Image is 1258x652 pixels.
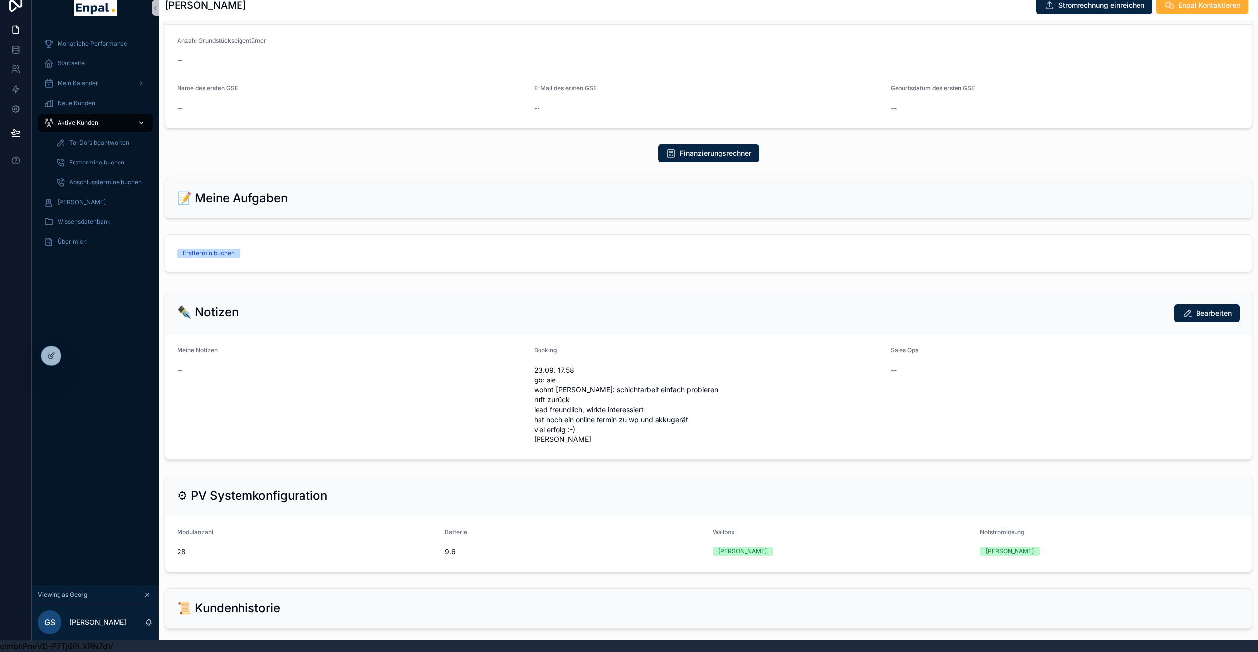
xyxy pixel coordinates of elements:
p: [PERSON_NAME] [69,617,126,627]
span: Booking [534,346,557,354]
span: Batterie [445,528,467,536]
span: Anzahl Grundstückseigentümer [177,37,266,44]
span: Sales Ops [891,346,918,354]
span: Mein Kalender [58,79,98,87]
span: Bearbeiten [1196,308,1232,318]
span: Finanzierungsrechner [680,148,751,158]
span: Modulanzahl [177,528,213,536]
a: [PERSON_NAME] [38,193,153,211]
div: [PERSON_NAME] [986,547,1034,556]
span: Stromrechnung einreichen [1058,0,1144,10]
div: [PERSON_NAME] [719,547,767,556]
button: Finanzierungsrechner [658,144,759,162]
a: Ersttermine buchen [50,154,153,171]
span: -- [177,103,183,113]
span: Geburtsdatum des ersten GSE [891,84,975,92]
a: Mein Kalender [38,74,153,92]
a: Abschlusstermine buchen [50,173,153,191]
span: Ersttermine buchen [69,159,124,166]
span: -- [891,103,897,113]
a: Aktive Kunden [38,114,153,132]
span: -- [177,55,183,65]
span: To-Do's beantworten [69,139,129,147]
span: Monatliche Performance [58,40,127,48]
h2: ⚙ PV Systemkonfiguration [177,488,327,504]
span: Wissensdatenbank [58,218,111,226]
span: 23.09. 17.58 gb: sie wohnt [PERSON_NAME]: schichtarbeit einfach probieren, ruft zurück lead freun... [534,365,883,444]
span: -- [891,365,897,375]
span: Meine Notizen [177,346,218,354]
span: GS [44,616,55,628]
button: Bearbeiten [1174,304,1240,322]
span: [PERSON_NAME] [58,198,106,206]
span: Enpal Kontaktieren [1178,0,1240,10]
span: Name des ersten GSE [177,84,238,92]
span: -- [534,103,540,113]
span: Notstromlösung [980,528,1024,536]
span: 9.6 [445,547,705,557]
a: Wissensdatenbank [38,213,153,231]
div: scrollable content [32,28,159,264]
h2: ✒️ Notizen [177,304,239,320]
span: -- [177,365,183,375]
span: Startseite [58,59,85,67]
span: Aktive Kunden [58,119,98,127]
span: Viewing as Georg [38,591,87,598]
span: Neue Kunden [58,99,95,107]
h2: 📜 Kundenhistorie [177,600,280,616]
span: E-Mail des ersten GSE [534,84,597,92]
a: Monatliche Performance [38,35,153,53]
span: Abschlusstermine buchen [69,178,142,186]
div: Ersttermin buchen [183,249,235,258]
span: Über mich [58,238,87,246]
a: To-Do's beantworten [50,134,153,152]
h2: 📝 Meine Aufgaben [177,190,288,206]
a: Über mich [38,233,153,251]
a: Ersttermin buchen [165,235,1252,272]
a: Neue Kunden [38,94,153,112]
span: 28 [177,547,437,557]
span: Wallbox [713,528,735,536]
a: Startseite [38,54,153,72]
